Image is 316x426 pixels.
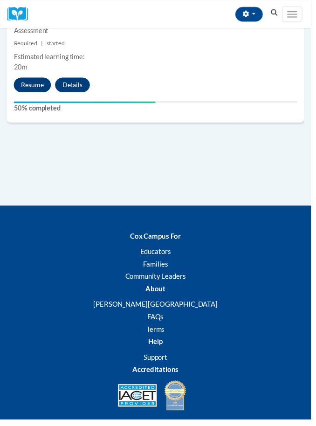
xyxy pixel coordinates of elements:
[95,305,221,313] a: [PERSON_NAME][GEOGRAPHIC_DATA]
[149,330,167,338] a: Terms
[47,40,66,47] span: started
[14,105,302,115] label: 50% completed
[132,235,184,244] b: Cox Campus For
[14,79,52,94] button: Resume
[239,7,267,22] button: Account Settings
[14,40,38,47] span: Required
[7,7,35,21] img: Logo brand
[145,264,171,272] a: Families
[14,26,302,36] div: Assessment
[7,7,35,21] a: Cox Campus
[120,390,159,413] img: Accredited IACET® Provider
[272,7,286,19] button: Search
[146,358,170,367] a: Support
[41,40,43,47] span: |
[143,251,174,260] a: Educators
[14,103,158,105] div: Your progress
[14,64,28,72] span: 20m
[56,79,91,94] button: Details
[148,289,168,297] b: About
[14,53,302,63] div: Estimated learning time:
[135,371,182,379] b: Accreditations
[166,385,190,418] img: IDA® Accredited
[150,317,166,326] a: FAQs
[127,276,189,285] a: Community Leaders
[151,343,165,351] b: Help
